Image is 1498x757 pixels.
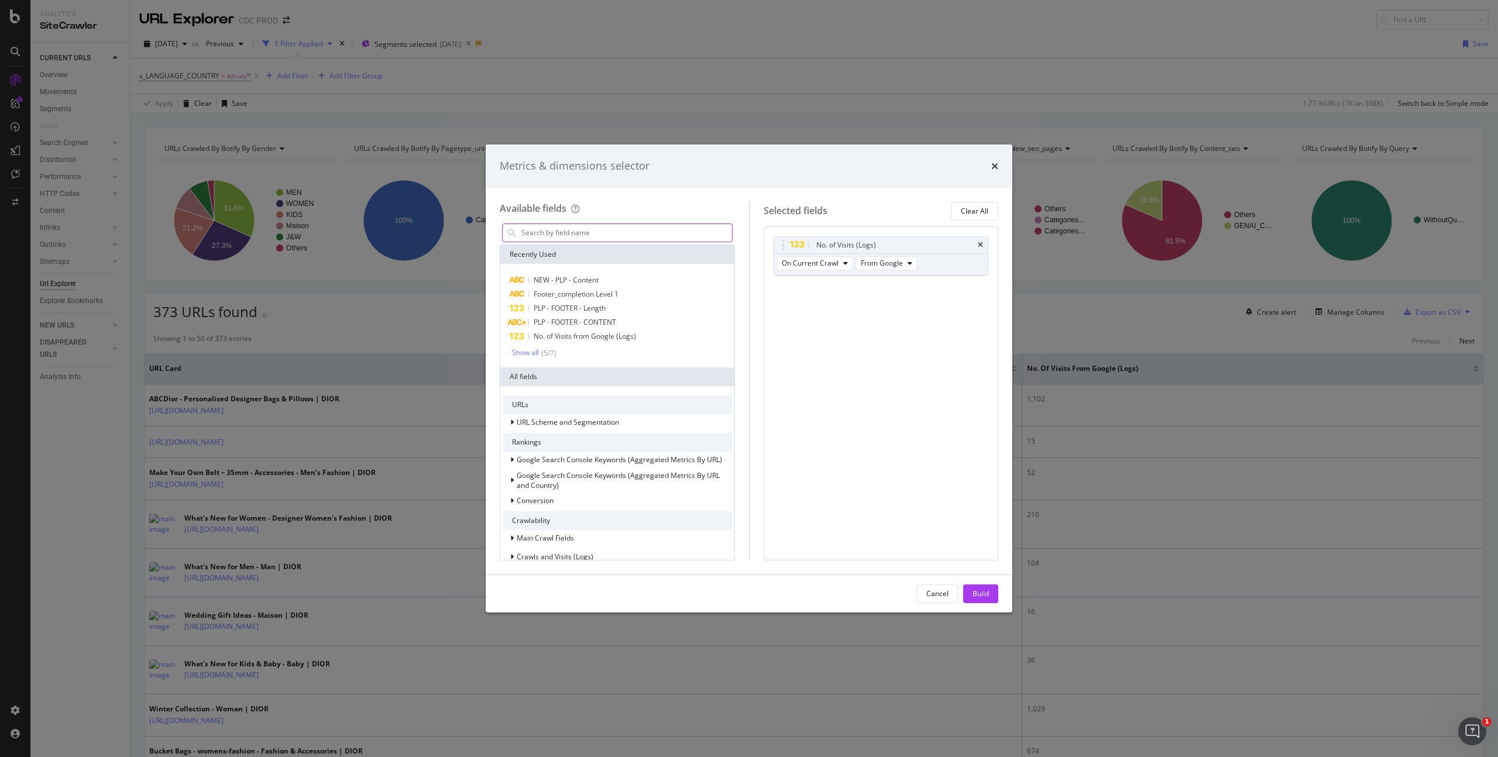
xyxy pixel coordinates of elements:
[539,348,556,358] div: ( 5 / 7 )
[520,224,732,242] input: Search by field name
[503,511,732,530] div: Crawlability
[517,496,554,505] span: Conversion
[503,395,732,414] div: URLs
[500,245,734,264] div: Recently Used
[500,202,566,215] div: Available fields
[517,533,574,543] span: Main Crawl Fields
[517,470,720,490] span: Google Search Console Keywords (Aggregated Metrics By URL and Country)
[534,303,606,313] span: PLP - FOOTER - Length
[517,417,619,427] span: URL Scheme and Segmentation
[500,367,734,386] div: All fields
[861,258,903,268] span: From Google
[991,159,998,174] div: times
[764,204,827,218] div: Selected fields
[503,433,732,452] div: Rankings
[534,275,599,285] span: NEW - PLP - Content
[963,584,998,603] button: Build
[916,584,958,603] button: Cancel
[517,552,593,562] span: Crawls and Visits (Logs)
[855,256,918,270] button: From Google
[926,589,949,598] div: Cancel
[534,331,636,341] span: No. of Visits from Google (Logs)
[951,202,998,221] button: Clear All
[782,258,839,268] span: On Current Crawl
[816,239,876,251] div: No. of Visits (Logs)
[777,256,853,270] button: On Current Crawl
[774,236,989,276] div: No. of Visits (Logs)timesOn Current CrawlFrom Google
[512,349,539,357] div: Show all
[500,159,650,174] div: Metrics & dimensions selector
[517,455,722,464] span: Google Search Console Keywords (Aggregated Metrics By URL)
[1482,717,1492,727] span: 1
[534,317,616,327] span: PLP - FOOTER - CONTENT
[961,206,988,216] div: Clear All
[973,589,989,598] div: Build
[978,242,983,249] div: times
[1458,717,1486,745] iframe: Intercom live chat
[486,144,1012,613] div: modal
[534,289,619,299] span: Footer_completion Level 1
